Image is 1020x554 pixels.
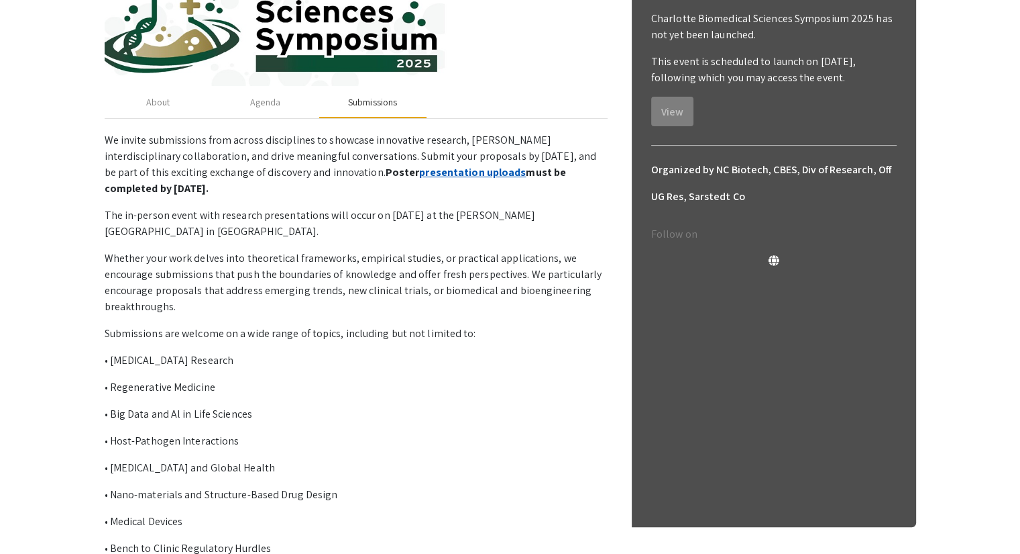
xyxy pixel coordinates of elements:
p: Whether your work delves into theoretical frameworks, empirical studies, or practical application... [105,250,608,315]
iframe: Chat [10,494,57,544]
h6: Organized by NC Biotech, CBES, Div of Research, Off UG Res, Sarstedt Co [651,156,897,210]
p: Charlotte Biomedical Sciences Symposium 2025 has not yet been launched. [651,11,897,43]
p: • Regenerative Medicine [105,379,608,396]
a: presentation uploads [419,165,526,179]
p: Submissions are welcome on a wide range of topics, including but not limited to: [105,326,608,342]
p: This event is scheduled to launch on [DATE], following which you may access the event. [651,54,897,86]
button: View [651,97,693,126]
p: • Medical Devices [105,514,608,530]
p: • [MEDICAL_DATA] Research [105,353,608,369]
p: We invite submissions from across disciplines to showcase innovative research, [PERSON_NAME] inte... [105,132,608,197]
div: Agenda [250,95,280,109]
div: Submissions [348,95,397,109]
p: Follow on [651,226,897,242]
p: • Host-Pathogen Interactions [105,433,608,449]
p: • [MEDICAL_DATA] and Global Health [105,460,608,476]
p: The in-person event with research presentations will occur on [DATE] at the [PERSON_NAME][GEOGRAP... [105,207,608,240]
p: • Nano-materials and Structure-Based Drug Design [105,487,608,503]
div: About [146,95,170,109]
p: • Big Data and Al in Life Sciences [105,406,608,422]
